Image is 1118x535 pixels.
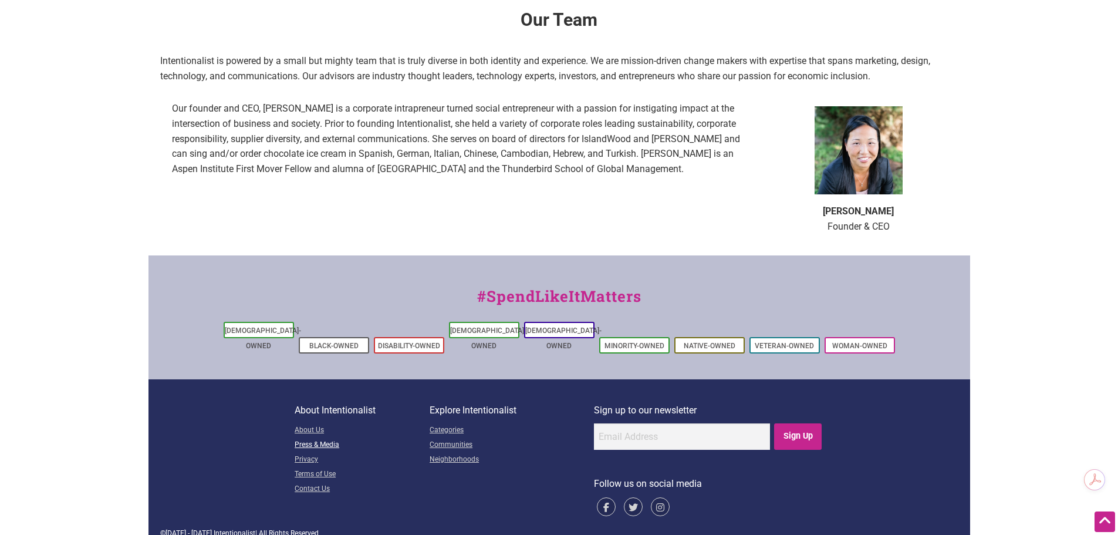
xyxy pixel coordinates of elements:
a: [DEMOGRAPHIC_DATA]-Owned [225,327,301,350]
a: Disability-Owned [378,342,440,350]
a: Neighborhoods [430,453,594,467]
p: Sign up to our newsletter [594,403,823,418]
p: About Intentionalist [295,403,430,418]
a: Communities [430,438,594,453]
a: [DEMOGRAPHIC_DATA]-Owned [525,327,602,350]
a: Black-Owned [309,342,359,350]
p: Our founder and CEO, [PERSON_NAME] is a corporate intrapreneur turned social entrepreneur with a ... [172,101,747,176]
img: fullsizeoutput_85a1-300x300.jpeg [815,106,903,194]
a: Privacy [295,453,430,467]
p: Intentionalist is powered by a small but mighty team that is truly diverse in both identity and e... [160,53,958,83]
a: About Us [295,423,430,438]
a: Woman-Owned [832,342,887,350]
div: #SpendLikeItMatters [148,285,970,319]
a: Minority-Owned [604,342,664,350]
input: Sign Up [774,423,822,450]
div: Scroll Back to Top [1095,512,1115,532]
b: [PERSON_NAME] [823,206,894,217]
a: [DEMOGRAPHIC_DATA]-Owned [450,327,526,350]
p: Explore Intentionalist [430,403,594,418]
a: Press & Media [295,438,430,453]
a: Veteran-Owned [755,342,814,350]
a: Contact Us [295,482,430,497]
h2: Our Team [160,8,958,44]
p: Founder & CEO [771,204,947,234]
a: Terms of Use [295,467,430,482]
a: Native-Owned [684,342,735,350]
p: Follow us on social media [594,476,823,492]
a: Categories [430,423,594,438]
input: Email Address [594,423,770,450]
